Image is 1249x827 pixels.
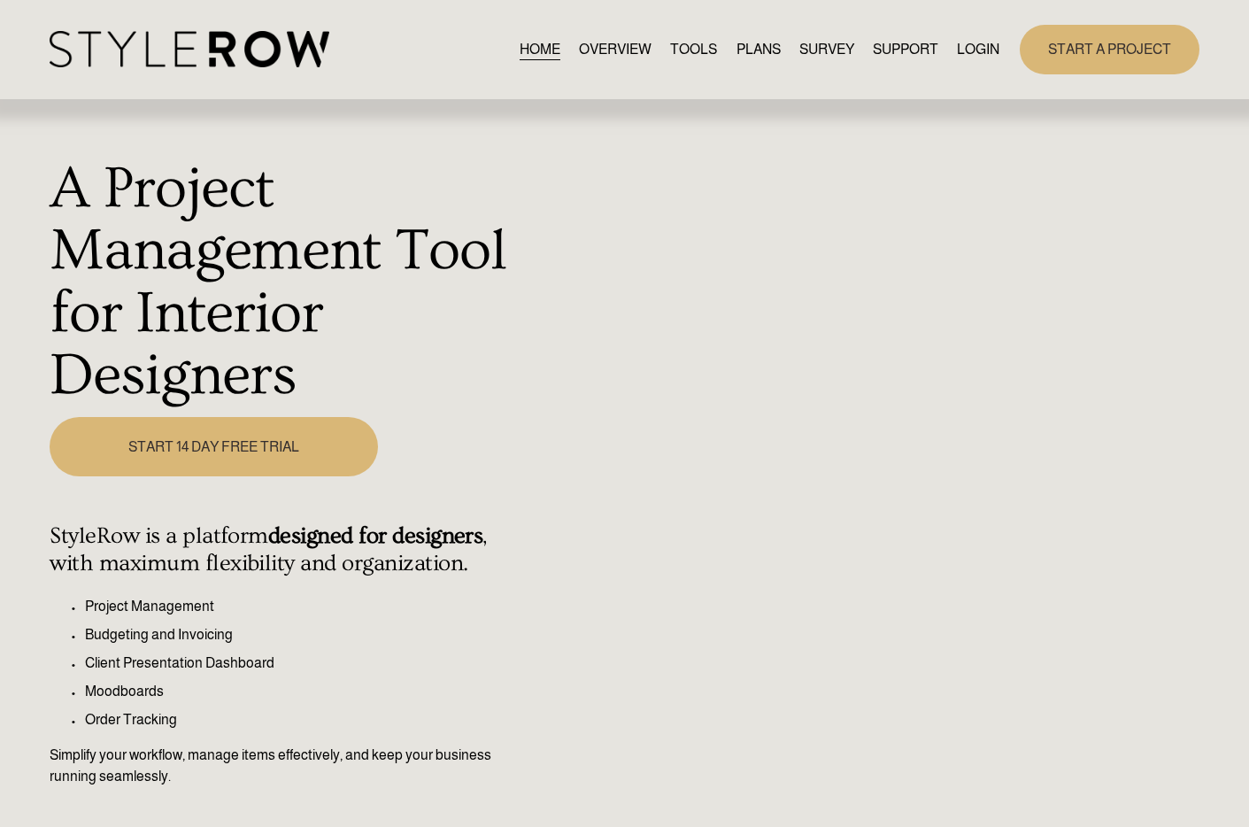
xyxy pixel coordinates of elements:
a: LOGIN [957,37,999,61]
p: Order Tracking [85,709,522,730]
h1: A Project Management Tool for Interior Designers [50,158,522,407]
p: Moodboards [85,681,522,702]
a: TOOLS [670,37,717,61]
p: Simplify your workflow, manage items effectively, and keep your business running seamlessly. [50,745,522,787]
a: folder dropdown [873,37,938,61]
a: OVERVIEW [579,37,651,61]
h4: StyleRow is a platform , with maximum flexibility and organization. [50,522,522,576]
p: Budgeting and Invoicing [85,624,522,645]
p: Client Presentation Dashboard [85,653,522,674]
span: SUPPORT [873,39,938,60]
img: StyleRow [50,31,328,67]
a: START 14 DAY FREE TRIAL [50,417,378,476]
p: Project Management [85,596,522,617]
strong: designed for designers [268,522,483,549]
a: SURVEY [799,37,854,61]
a: PLANS [736,37,781,61]
a: START A PROJECT [1020,25,1199,73]
a: HOME [520,37,560,61]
